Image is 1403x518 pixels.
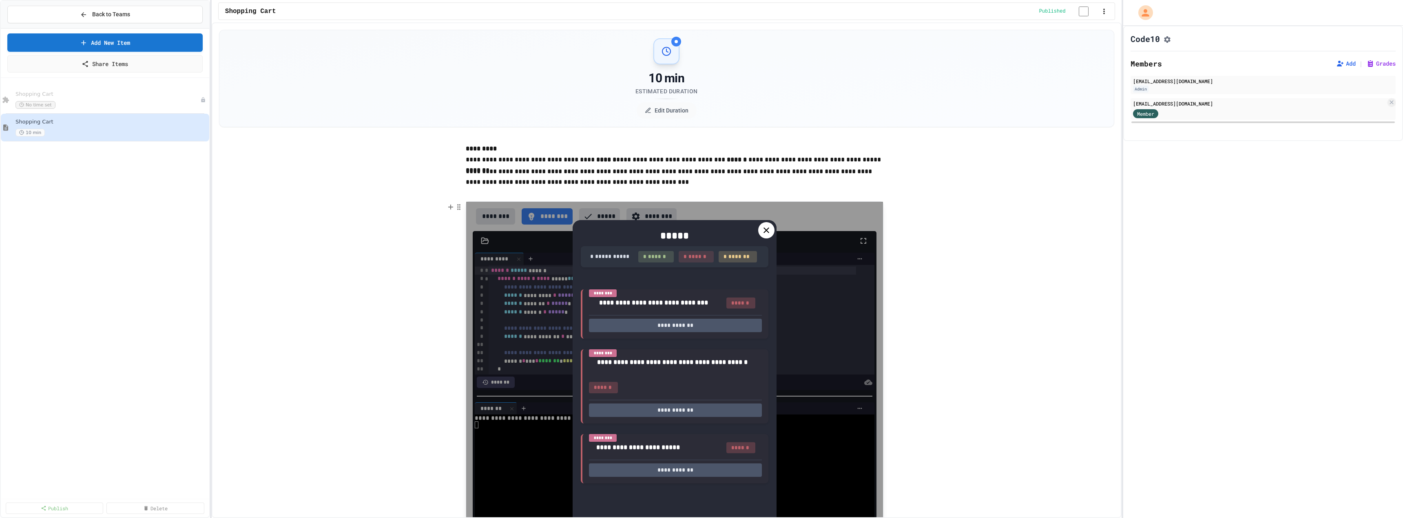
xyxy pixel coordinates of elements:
div: [EMAIL_ADDRESS][DOMAIN_NAME] [1133,100,1386,107]
span: | [1359,59,1363,68]
h1: Code10 [1131,33,1160,44]
div: Estimated Duration [635,87,697,95]
a: Share Items [7,55,203,73]
h2: Members [1131,58,1162,69]
span: Published [1039,8,1066,15]
button: Grades [1366,60,1396,68]
div: Content is published and visible to students [1039,6,1098,16]
div: Unpublished [200,97,206,103]
div: Admin [1133,86,1149,93]
button: Edit Duration [637,102,697,119]
div: [EMAIL_ADDRESS][DOMAIN_NAME] [1133,77,1393,85]
a: Add New Item [7,33,203,52]
span: Back to Teams [92,10,130,19]
button: Back to Teams [7,6,203,23]
button: Add [1336,60,1356,68]
a: Publish [6,503,103,514]
span: Shopping Cart [225,7,276,16]
span: 10 min [15,129,45,137]
div: My Account [1130,3,1155,22]
input: publish toggle [1069,7,1098,16]
span: Shopping Cart [15,119,208,126]
span: Member [1137,110,1154,117]
span: No time set [15,101,55,109]
div: 10 min [635,71,697,86]
button: Assignment Settings [1163,34,1171,44]
a: Delete [106,503,204,514]
span: Shopping Cart [15,91,200,98]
